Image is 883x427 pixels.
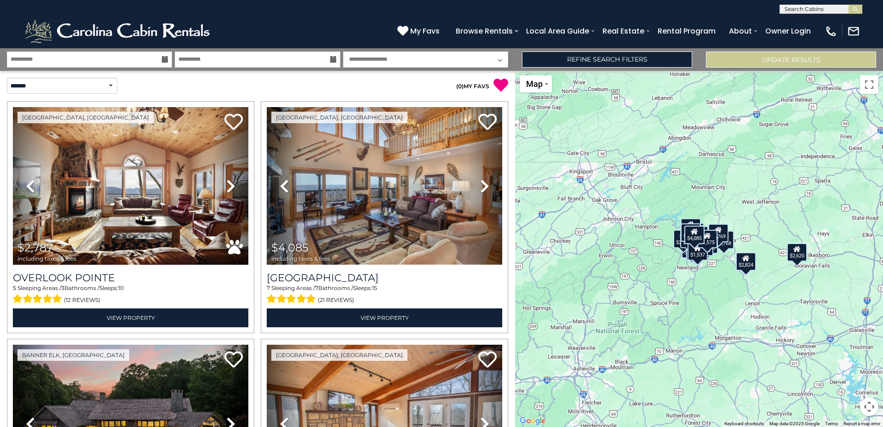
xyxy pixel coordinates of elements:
[688,242,708,260] div: $1,537
[13,272,248,284] a: Overlook Pointe
[681,218,701,237] div: $2,941
[397,25,442,37] a: My Favs
[653,23,720,39] a: Rental Program
[684,226,705,244] div: $4,085
[598,23,649,39] a: Real Estate
[451,23,517,39] a: Browse Rentals
[315,285,318,291] span: 7
[267,285,270,291] span: 7
[13,308,248,327] a: View Property
[708,224,728,242] div: $2,769
[456,83,489,90] a: (0)MY FAVS
[860,398,878,416] button: Map camera controls
[17,112,154,123] a: [GEOGRAPHIC_DATA], [GEOGRAPHIC_DATA]
[61,285,64,291] span: 3
[697,229,717,248] div: $5,364
[17,241,53,254] span: $2,787
[724,23,757,39] a: About
[697,230,717,248] div: $1,575
[13,284,248,306] div: Sleeping Areas / Bathrooms / Sleeps:
[526,79,543,89] span: Map
[680,229,700,248] div: $4,165
[13,107,248,265] img: thumbnail_163477009.jpeg
[522,51,692,68] a: Refine Search Filters
[372,285,377,291] span: 15
[271,349,407,361] a: [GEOGRAPHIC_DATA], [GEOGRAPHIC_DATA]
[682,239,702,258] div: $2,904
[673,230,694,248] div: $2,231
[860,75,878,94] button: Toggle fullscreen view
[787,243,807,261] div: $2,620
[13,285,16,291] span: 5
[118,285,124,291] span: 10
[17,256,76,262] span: including taxes & fees
[17,349,129,361] a: Banner Elk, [GEOGRAPHIC_DATA]
[714,231,734,249] div: $4,768
[271,112,407,123] a: [GEOGRAPHIC_DATA], [GEOGRAPHIC_DATA]
[271,256,330,262] span: including taxes & fees
[517,415,548,427] a: Open this area in Google Maps (opens a new window)
[520,75,552,92] button: Change map style
[825,25,837,38] img: phone-regular-white.png
[224,113,243,132] a: Add to favorites
[681,223,701,242] div: $1,866
[522,23,594,39] a: Local Area Guide
[267,308,502,327] a: View Property
[724,421,764,427] button: Keyboard shortcuts
[271,241,309,254] span: $4,085
[64,294,100,306] span: (12 reviews)
[23,17,214,45] img: White-1-2.png
[267,107,502,265] img: thumbnail_163268257.jpeg
[318,294,354,306] span: (21 reviews)
[478,350,497,370] a: Add to favorites
[267,272,502,284] h3: Southern Star Lodge
[769,421,820,426] span: Map data ©2025 Google
[825,421,838,426] a: Terms (opens in new tab)
[267,272,502,284] a: [GEOGRAPHIC_DATA]
[706,51,876,68] button: Update Results
[761,23,815,39] a: Owner Login
[456,83,464,90] span: ( )
[410,25,440,37] span: My Favs
[224,350,243,370] a: Add to favorites
[267,284,502,306] div: Sleeping Areas / Bathrooms / Sleeps:
[736,252,756,270] div: $2,824
[517,415,548,427] img: Google
[458,83,462,90] span: 0
[478,113,497,132] a: Add to favorites
[843,421,880,426] a: Report a map error
[847,25,860,38] img: mail-regular-white.png
[686,242,706,260] div: $2,884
